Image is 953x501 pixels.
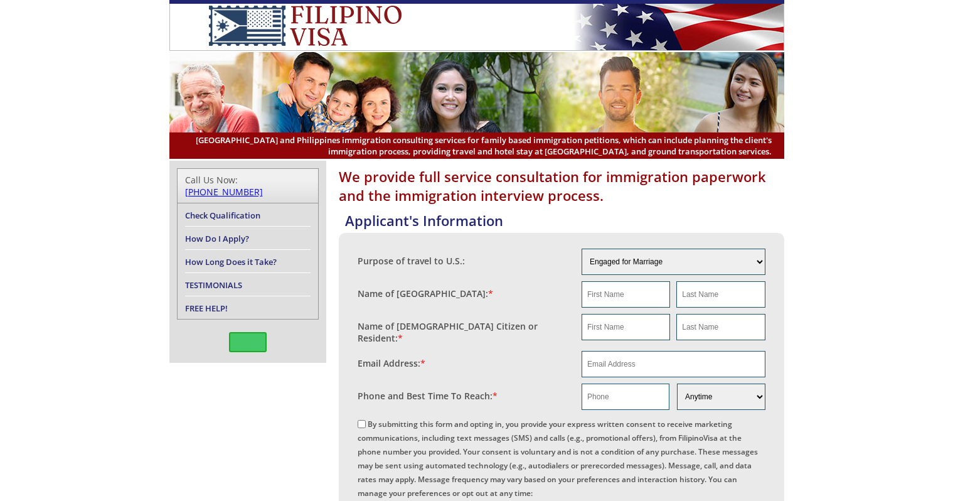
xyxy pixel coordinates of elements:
input: First Name [582,281,670,308]
input: Last Name [676,314,765,340]
input: First Name [582,314,670,340]
input: Last Name [676,281,765,308]
a: [PHONE_NUMBER] [185,186,263,198]
label: Phone and Best Time To Reach: [358,390,498,402]
input: By submitting this form and opting in, you provide your express written consent to receive market... [358,420,366,428]
a: How Long Does it Take? [185,256,277,267]
a: TESTIMONIALS [185,279,242,291]
a: FREE HELP! [185,303,228,314]
h4: Applicant's Information [345,211,784,230]
a: How Do I Apply? [185,233,249,244]
input: Email Address [582,351,765,377]
label: Purpose of travel to U.S.: [358,255,465,267]
select: Phone and Best Reach Time are required. [677,384,765,410]
div: Call Us Now: [185,174,311,198]
span: [GEOGRAPHIC_DATA] and Philippines immigration consulting services for family based immigration pe... [182,134,772,157]
input: Phone [582,384,669,410]
label: Name of [GEOGRAPHIC_DATA]: [358,288,493,299]
label: Name of [DEMOGRAPHIC_DATA] Citizen or Resident: [358,320,570,344]
label: Email Address: [358,357,425,369]
a: Check Qualification [185,210,260,221]
h1: We provide full service consultation for immigration paperwork and the immigration interview proc... [339,167,784,205]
